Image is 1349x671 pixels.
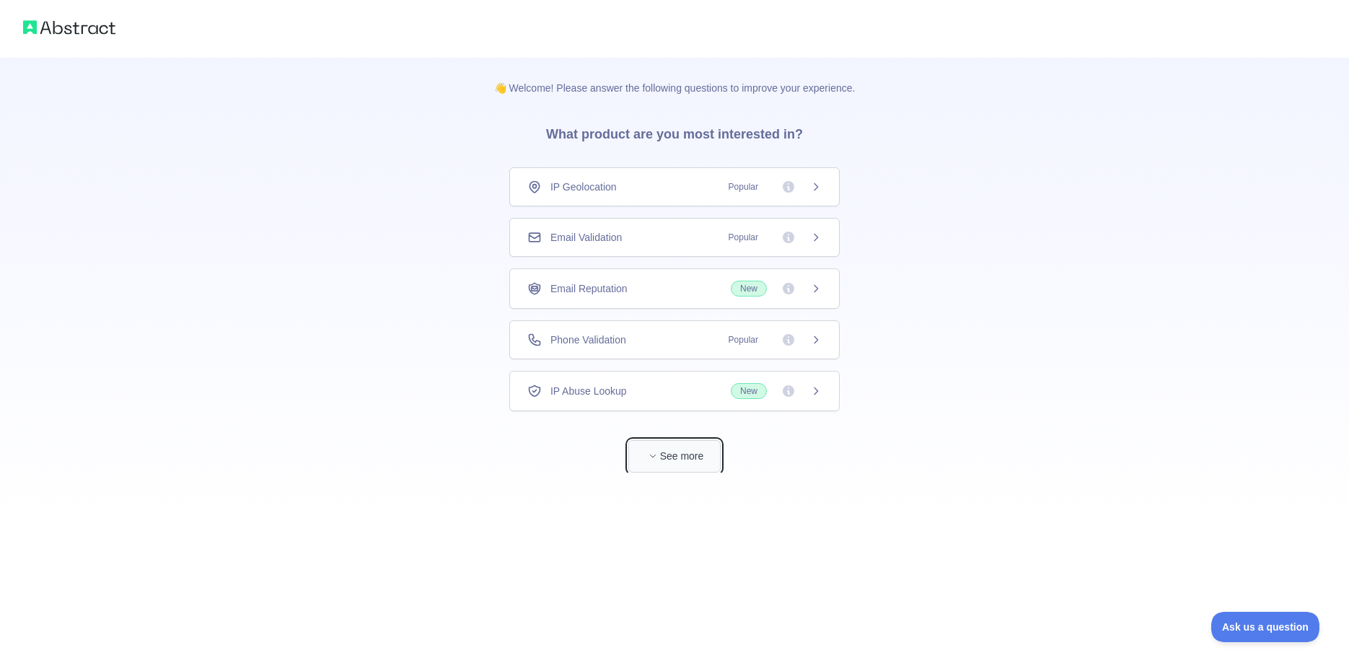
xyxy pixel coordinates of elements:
[628,440,721,473] button: See more
[720,230,767,245] span: Popular
[23,17,115,38] img: Abstract logo
[720,180,767,194] span: Popular
[731,281,767,297] span: New
[1211,612,1320,642] iframe: Toggle Customer Support
[550,384,627,398] span: IP Abuse Lookup
[731,383,767,399] span: New
[523,95,826,167] h3: What product are you most interested in?
[550,333,626,347] span: Phone Validation
[550,180,617,194] span: IP Geolocation
[550,281,628,296] span: Email Reputation
[550,230,622,245] span: Email Validation
[471,58,879,95] p: 👋 Welcome! Please answer the following questions to improve your experience.
[720,333,767,347] span: Popular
